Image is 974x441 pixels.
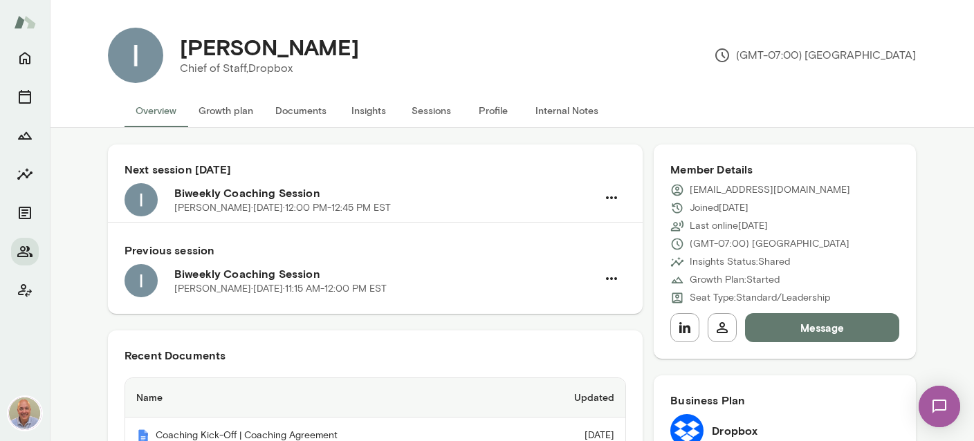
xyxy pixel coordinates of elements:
[462,94,524,127] button: Profile
[125,242,626,259] h6: Previous session
[174,201,391,215] p: [PERSON_NAME] · [DATE] · 12:00 PM-12:45 PM EST
[690,183,850,197] p: [EMAIL_ADDRESS][DOMAIN_NAME]
[180,34,359,60] h4: [PERSON_NAME]
[187,94,264,127] button: Growth plan
[690,273,780,287] p: Growth Plan: Started
[11,44,39,72] button: Home
[670,392,899,409] h6: Business Plan
[8,397,42,430] img: Marc Friedman
[400,94,462,127] button: Sessions
[125,378,517,417] th: Name
[690,219,768,233] p: Last online [DATE]
[690,201,748,215] p: Joined [DATE]
[125,347,626,364] h6: Recent Documents
[180,60,359,77] p: Chief of Staff, Dropbox
[11,160,39,188] button: Insights
[712,422,757,439] h6: Dropbox
[338,94,400,127] button: Insights
[714,47,916,64] p: (GMT-07:00) [GEOGRAPHIC_DATA]
[524,94,609,127] button: Internal Notes
[517,378,626,417] th: Updated
[11,276,39,304] button: Client app
[745,313,899,342] button: Message
[11,238,39,265] button: Members
[11,122,39,149] button: Growth Plan
[690,291,830,305] p: Seat Type: Standard/Leadership
[108,28,163,83] img: Ishaan Gupta
[125,94,187,127] button: Overview
[670,161,899,178] h6: Member Details
[174,185,597,201] h6: Biweekly Coaching Session
[264,94,338,127] button: Documents
[174,282,387,296] p: [PERSON_NAME] · [DATE] · 11:15 AM-12:00 PM EST
[690,255,790,269] p: Insights Status: Shared
[690,237,849,251] p: (GMT-07:00) [GEOGRAPHIC_DATA]
[14,9,36,35] img: Mento
[125,161,626,178] h6: Next session [DATE]
[174,265,597,282] h6: Biweekly Coaching Session
[11,199,39,227] button: Documents
[11,83,39,111] button: Sessions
